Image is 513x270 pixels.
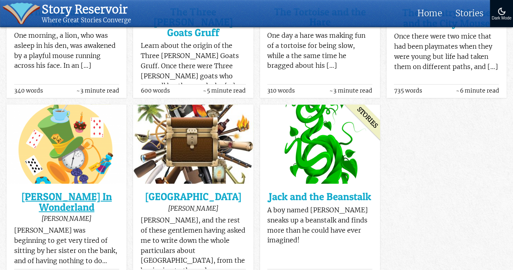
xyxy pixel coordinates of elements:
img: Turn On Dark Mode [497,6,507,16]
img: Jack and the Beanstalk [260,104,380,184]
span: ~6 minute read [455,88,499,94]
div: Where Great Stories Converge [42,17,131,24]
div: Dark Mode [492,16,511,21]
div: Story Reservoir [42,2,131,17]
p: One morning, a lion, who was asleep in his den, was awakened by a playful mouse running across hi... [14,31,119,71]
div: [PERSON_NAME] [141,204,246,212]
a: [GEOGRAPHIC_DATA] [141,191,246,201]
a: Jack and the Beanstalk [267,191,372,201]
span: 340 words [14,88,43,94]
p: A boy named [PERSON_NAME] sneaks up a beanstalk and finds more than he could have ever imagined! [267,205,372,245]
p: Once there were two mice that had been playmates when they were young but life had taken them on ... [394,32,499,72]
span: ~5 minute read [203,88,246,94]
p: One day a hare was making fun of a tortoise for being slow, while a the same time he bragged abou... [267,31,372,71]
span: 600 words [141,88,170,94]
img: Alice In Wonderland [6,104,127,184]
p: Learn about the origin of the Three [PERSON_NAME] Goats Gruff. Once there were Three [PERSON_NAME... [141,41,246,91]
span: 310 words [267,88,295,94]
span: 735 words [394,88,422,94]
div: [PERSON_NAME] [14,214,119,222]
span: ~3 minute read [329,88,372,94]
img: icon of book with waver spilling out. [2,2,40,24]
p: [PERSON_NAME] was beginning to get very tired of sitting by her sister on the bank, and of having... [14,225,119,266]
span: ~3 minute read [76,88,119,94]
img: Treasure Island [133,104,253,184]
a: [PERSON_NAME] In Wonderland [14,191,119,212]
